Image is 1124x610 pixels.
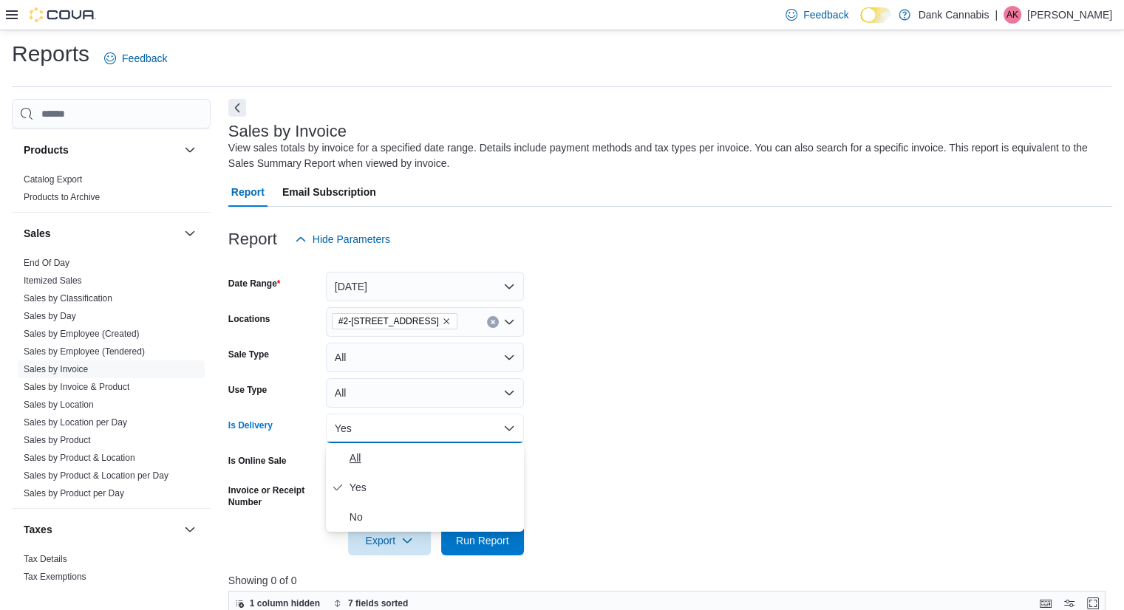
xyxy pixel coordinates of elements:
span: Export [357,526,422,555]
h3: Report [228,230,277,248]
span: No [350,508,518,526]
h3: Taxes [24,522,52,537]
button: Next [228,99,246,117]
span: Hide Parameters [313,232,390,247]
input: Dark Mode [860,7,891,23]
button: Sales [24,226,178,241]
h3: Products [24,143,69,157]
span: Itemized Sales [24,275,82,287]
span: Sales by Product & Location per Day [24,470,168,482]
a: Tax Exemptions [24,572,86,582]
span: Run Report [456,533,509,548]
span: Dark Mode [860,23,861,24]
label: Locations [228,313,270,325]
label: Is Delivery [228,419,273,431]
button: Run Report [441,526,524,555]
p: Dank Cannabis [918,6,989,24]
span: Sales by Invoice & Product [24,381,129,393]
span: Sales by Product per Day [24,487,124,499]
a: Sales by Product & Location per Day [24,470,168,481]
span: Sales by Location [24,399,94,411]
p: Showing 0 of 0 [228,573,1114,588]
span: Sales by Employee (Tendered) [24,346,145,357]
div: Arshi Kalkat [1004,6,1021,24]
span: All [350,449,518,467]
button: Remove #2-3525 26th Ave SE from selection in this group [442,317,451,326]
a: Sales by Product [24,435,91,445]
a: Products to Archive [24,192,100,202]
button: Taxes [181,521,199,538]
a: Sales by Product per Day [24,488,124,498]
button: Yes [326,414,524,443]
span: Catalog Export [24,174,82,185]
button: Taxes [24,522,178,537]
span: 7 fields sorted [348,597,408,609]
a: Sales by Invoice & Product [24,382,129,392]
span: Products to Archive [24,191,100,203]
span: Sales by Classification [24,292,112,304]
div: Products [12,171,211,212]
span: Email Subscription [282,177,376,207]
button: [DATE] [326,272,524,301]
a: Sales by Classification [24,293,112,304]
a: Tax Details [24,554,67,564]
a: End Of Day [24,258,69,268]
div: Sales [12,254,211,508]
span: Feedback [122,51,167,66]
img: Cova [30,7,96,22]
div: View sales totals by invoice for a specified date range. Details include payment methods and tax ... [228,140,1105,171]
a: Sales by Employee (Tendered) [24,346,145,357]
span: 1 column hidden [250,597,320,609]
a: Catalog Export [24,174,82,185]
button: Products [24,143,178,157]
h3: Sales by Invoice [228,123,347,140]
span: Sales by Day [24,310,76,322]
p: | [995,6,998,24]
button: Clear input [487,316,499,328]
span: Report [231,177,265,207]
label: Is Online Sale [228,455,287,467]
button: All [326,378,524,408]
span: Feedback [803,7,848,22]
h3: Sales [24,226,51,241]
h1: Reports [12,39,89,69]
button: All [326,343,524,372]
span: #2-[STREET_ADDRESS] [338,314,439,329]
p: [PERSON_NAME] [1027,6,1112,24]
span: Sales by Employee (Created) [24,328,140,340]
a: Sales by Employee (Created) [24,329,140,339]
span: Yes [350,479,518,496]
div: Select listbox [326,443,524,532]
span: Sales by Product & Location [24,452,135,464]
button: Hide Parameters [289,225,396,254]
a: Sales by Day [24,311,76,321]
a: Sales by Location [24,400,94,410]
span: #2-3525 26th Ave SE [332,313,457,329]
button: Sales [181,225,199,242]
button: Export [348,526,431,555]
span: Sales by Location per Day [24,417,127,428]
a: Sales by Product & Location [24,453,135,463]
span: AK [1007,6,1018,24]
span: End Of Day [24,257,69,269]
a: Feedback [98,44,173,73]
label: Sale Type [228,349,269,360]
a: Sales by Location per Day [24,417,127,428]
button: Products [181,141,199,159]
a: Sales by Invoice [24,364,88,374]
span: Tax Exemptions [24,571,86,583]
label: Invoice or Receipt Number [228,484,320,508]
button: Open list of options [503,316,515,328]
label: Date Range [228,278,281,289]
a: Itemized Sales [24,275,82,286]
label: Use Type [228,384,267,396]
div: Taxes [12,550,211,592]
